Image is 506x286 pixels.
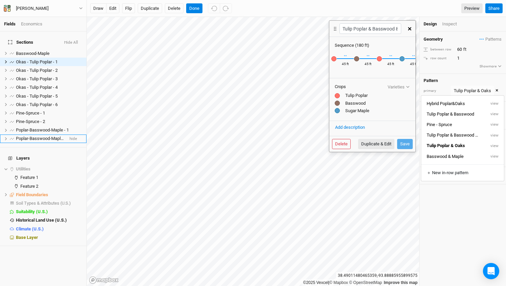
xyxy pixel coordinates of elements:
span: Poplar-Basswood-Maple - 2 [16,136,69,141]
div: Okas - Tulip Poplar - 2 [16,68,82,73]
button: view [485,109,504,119]
div: 45 ft [387,62,394,68]
div: Okas - Tulip Poplar - 4 [16,85,82,90]
button: Patterns [479,36,502,43]
button: Redo (^Z) [220,3,232,14]
div: Design [424,21,437,27]
a: Mapbox logo [89,276,119,284]
input: Pattern name [339,23,401,34]
a: Improve this map [384,280,417,285]
button: view [485,119,504,130]
div: Economics [21,21,42,27]
div: Climate (U.S.) [16,226,82,232]
button: Share [485,3,503,14]
div: Utilities [16,166,82,172]
div: Okas - Tulip Poplar - 3 [16,76,82,82]
button: Duplicate [138,3,162,14]
div: ↔ [366,48,370,58]
button: view [485,98,504,109]
div: Suitability (U.S.) [16,209,82,214]
a: Fields [4,21,16,26]
button: edit [106,3,119,14]
div: Okas - Tulip Poplar - 5 [16,94,82,99]
button: Tulip Poplar & Oaks [421,141,485,151]
div: Open Intercom Messenger [483,263,499,279]
span: Soil Types & Attributes (U.S.) [16,201,71,206]
span: Base Layer [16,235,38,240]
div: Field Boundaries [16,192,82,198]
span: Feature 2 [20,184,38,189]
button: Hide All [64,40,78,45]
div: ↔ [343,48,348,58]
span: Utilities [16,166,31,171]
span: Okas - Tulip Poplar - 2 [16,68,58,73]
button: Tulip Poplar & Basswood [421,109,485,119]
button: [PERSON_NAME] [3,5,83,12]
h4: Layers [4,151,82,165]
button: Delete [332,139,351,149]
div: ↔ [389,48,393,58]
div: Feature 2 [20,184,82,189]
span: Okas - Tulip Poplar - 6 [16,102,58,107]
div: Feature 1 [20,175,82,180]
button: × [495,87,498,95]
div: Poplar-Basswood-Maple - 2 [16,136,64,141]
div: Okas - Tulip Poplar - 6 [16,102,82,107]
div: primary [424,88,447,94]
div: Crops [335,84,410,90]
div: between row [424,47,453,52]
div: Okas - Tulip Poplar - 1 [16,59,82,65]
button: Hybrid Poplar&Oaks [421,98,485,109]
button: view [485,151,504,162]
a: Preview [461,3,483,14]
button: Delete [165,3,183,14]
div: 45 ft [365,62,371,68]
span: Okas - Tulip Poplar - 1 [16,59,58,64]
span: Climate (U.S.) [16,226,44,231]
h4: Geometry [424,37,443,42]
div: Graybill Claude [16,5,48,12]
span: Pine-Spruce - 1 [16,110,45,116]
a: ©2025 Vexcel [303,280,328,285]
button: Add description [335,124,365,131]
div: Sequence ( 180 ft ) [335,42,410,48]
button: view [485,141,504,151]
div: ＋ New in-row pattern [427,170,499,176]
div: Base Layer [16,235,82,240]
button: view [485,130,504,141]
span: Pine-Spruce - 2 [16,119,45,124]
span: Okas - Tulip Poplar - 3 [16,76,58,81]
div: Historical Land Use (U.S.) [16,218,82,223]
div: Tulip Poplar [335,93,410,99]
span: Sections [8,40,33,45]
div: Pine-Spruce - 1 [16,110,82,116]
div: Basswood [335,100,410,106]
span: Basswood-Maple [16,51,50,56]
div: Tulip Poplar & Oaks [454,87,491,94]
div: Basswood-Maple [16,51,82,56]
button: Done [186,3,202,14]
button: Flip [122,3,135,14]
div: Poplar-Basswood-Maple - 1 [16,127,82,133]
button: Save [397,139,413,149]
button: Showmore [479,63,502,69]
canvas: Map [87,17,419,286]
span: Poplar-Basswood-Maple - 1 [16,127,69,132]
div: 45 ft [410,62,417,68]
span: Okas - Tulip Poplar - 4 [16,85,58,90]
h4: Pattern [424,78,502,83]
div: Inspect [442,21,466,27]
div: [PERSON_NAME] [16,5,48,12]
button: Duplicate & Edit [358,139,394,149]
span: Okas - Tulip Poplar - 5 [16,94,58,99]
div: ↔ [411,48,416,58]
span: hide [70,135,77,143]
div: 45 ft [342,62,349,68]
button: Tulip Poplar & Basswood & Maple 5 [421,130,485,141]
div: Pine-Spruce - 2 [16,119,82,124]
div: Soil Types & Attributes (U.S.) [16,201,82,206]
div: 38.49011480465359 , -93.88885955899575 [336,272,419,279]
button: Tulip Poplar & Oaks [451,86,494,96]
